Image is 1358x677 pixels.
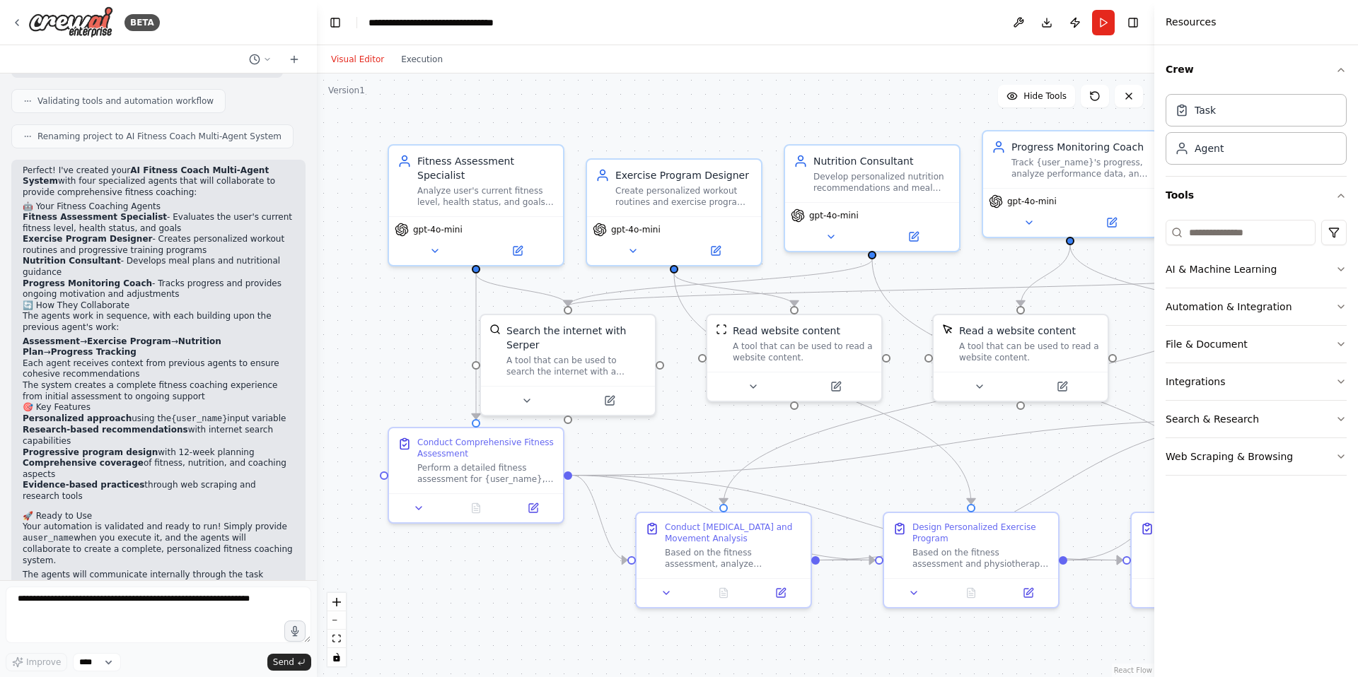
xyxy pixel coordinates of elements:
[820,553,1122,567] g: Edge from 4771a2bb-309b-4c49-9eae-509f46018d85 to 14e54628-1856-42d7-9e71-da5ec77c748c
[1007,196,1057,207] span: gpt-4o-mini
[1166,401,1347,437] button: Search & Research
[883,512,1060,608] div: Design Personalized Exercise ProgramBased on the fitness assessment and physiotherapy analysis, c...
[1011,157,1149,179] div: Track {user_name}'s progress, analyze performance data, and provide ongoing motivation and adjust...
[489,324,501,335] img: SerperDevTool
[665,547,802,570] div: Based on the fitness assessment, analyze {user_name}'s reported muscle pains, movement limitation...
[1195,103,1216,117] div: Task
[1166,251,1347,288] button: AI & Machine Learning
[23,358,294,380] li: Each agent receives context from previous agents to ensure cohesive recommendations
[1166,326,1347,363] button: File & Document
[23,256,294,278] li: - Develops meal plans and nutritional guidance
[23,234,152,244] strong: Exercise Program Designer
[23,447,294,459] li: with 12-week planning
[572,469,627,567] g: Edge from 1ac767fe-ac5b-41f6-9658-2499d1b090a2 to 4771a2bb-309b-4c49-9eae-509f46018d85
[37,131,282,142] span: Renaming project to AI Fitness Coach Multi-Agent System
[667,273,978,504] g: Edge from b064039c-88b8-483a-a23e-6fd372113709 to 976882f2-f655-4780-ba1d-70f4127da2ca
[611,224,661,235] span: gpt-4o-mini
[417,154,555,182] div: Fitness Assessment Specialist
[572,469,1122,567] g: Edge from 1ac767fe-ac5b-41f6-9658-2499d1b090a2 to 14e54628-1856-42d7-9e71-da5ec77c748c
[569,392,649,409] button: Open in side panel
[665,522,802,544] div: Conduct [MEDICAL_DATA] and Movement Analysis
[694,584,754,601] button: No output available
[171,414,227,424] code: {user_name}
[809,210,859,221] span: gpt-4o-mini
[327,630,346,648] button: fit view
[813,171,951,194] div: Develop personalized nutrition recommendations and meal plans that complement {user_name}'s fitne...
[675,242,755,259] button: Open in side panel
[561,259,879,306] g: Edge from 126cf710-14ed-4591-a565-6ecd91d6d3a2 to 781ec183-7326-41c6-b5e6-51080941bea6
[37,95,214,107] span: Validating tools and automation workflow
[912,547,1050,570] div: Based on the fitness assessment and physiotherapy analysis, create a detailed, progressive exerci...
[796,378,876,395] button: Open in side panel
[267,654,311,671] button: Send
[23,480,294,502] li: through web scraping and research tools
[561,273,1275,306] g: Edge from 08f27fc9-0edc-4ed1-aed6-9ede0f72aaf9 to 781ec183-7326-41c6-b5e6-51080941bea6
[1004,584,1052,601] button: Open in side panel
[477,242,557,259] button: Open in side panel
[23,402,294,413] h2: 🎯 Key Features
[874,228,953,245] button: Open in side panel
[23,336,80,346] strong: Assessment
[1123,13,1143,33] button: Hide right sidebar
[509,500,557,517] button: Open in side panel
[865,259,1226,504] g: Edge from 126cf710-14ed-4591-a565-6ecd91d6d3a2 to 14e54628-1856-42d7-9e71-da5ec77c748c
[1166,51,1347,88] button: Crew
[615,185,753,208] div: Create personalized workout routines and exercise programs based on {user_name}'s fitness assessm...
[480,314,656,416] div: SerperDevToolSearch the internet with SerperA tool that can be used to search the internet with a...
[23,212,167,222] strong: Fitness Assessment Specialist
[28,6,113,38] img: Logo
[1014,245,1077,306] g: Edge from 9850d890-4b18-417d-b8c0-75876e84f31f to 942d69dd-4abe-43ef-8e94-69f84c4c4308
[327,593,346,611] button: zoom in
[1166,214,1347,487] div: Tools
[820,412,1285,567] g: Edge from 4771a2bb-309b-4c49-9eae-509f46018d85 to cce62eb3-f7aa-4dfa-8fc5-20e204a9ca9f
[446,500,506,517] button: No output available
[6,653,67,671] button: Improve
[23,458,294,480] li: of fitness, nutrition, and coaching aspects
[393,51,451,68] button: Execution
[283,51,306,68] button: Start a new chat
[23,278,294,300] li: - Tracks progress and provides ongoing motivation and adjustments
[959,324,1076,338] div: Read a website content
[327,648,346,666] button: toggle interactivity
[124,14,160,31] div: BETA
[1166,177,1347,214] button: Tools
[1195,141,1224,155] div: Agent
[23,413,132,423] strong: Personalized approach
[706,314,883,402] div: ScrapeWebsiteToolRead website contentA tool that can be used to read a website content.
[912,522,1050,544] div: Design Personalized Exercise Program
[51,347,137,357] strong: Progress Tracking
[23,570,294,613] p: The agents will communicate internally through the task context system, ensuring each specialist ...
[23,447,158,457] strong: Progressive program design
[23,425,188,435] strong: Research-based recommendations
[733,341,873,363] div: A tool that can be used to read a website content.
[959,341,1099,363] div: A tool that can be used to read a website content.
[327,611,346,630] button: zoom out
[325,13,345,33] button: Hide left sidebar
[323,51,393,68] button: Visual Editor
[23,511,294,522] h2: 🚀 Ready to Use
[716,324,727,335] img: ScrapeWebsiteTool
[1166,88,1347,176] div: Crew
[23,425,294,447] li: with internet search capabilities
[635,512,812,608] div: Conduct [MEDICAL_DATA] and Movement AnalysisBased on the fitness assessment, analyze {user_name}'...
[417,462,555,485] div: Perform a detailed fitness assessment for {user_name}, including current fitness level evaluation...
[667,273,801,306] g: Edge from b064039c-88b8-483a-a23e-6fd372113709 to 377a2176-8e3d-44d2-b08e-e3bce5cc74d8
[506,324,646,352] div: Search the internet with Serper
[1072,214,1151,231] button: Open in side panel
[273,657,294,668] span: Send
[23,336,294,358] li: → → →
[998,85,1075,107] button: Hide Tools
[1114,666,1152,674] a: React Flow attribution
[28,534,74,543] code: user_name
[26,657,61,668] span: Improve
[23,165,269,187] strong: AI Fitness Coach Multi-Agent System
[328,85,365,96] div: Version 1
[982,130,1159,238] div: Progress Monitoring CoachTrack {user_name}'s progress, analyze performance data, and provide ongo...
[23,311,294,333] p: The agents work in sequence, with each building upon the previous agent's work:
[1166,438,1347,475] button: Web Scraping & Browsing
[1022,378,1102,395] button: Open in side panel
[1023,90,1067,102] span: Hide Tools
[23,380,294,402] li: The system creates a complete fitness coaching experience from initial assessment to ongoing support
[417,185,555,208] div: Analyze user's current fitness level, health status, and goals to create comprehensive fitness as...
[23,165,294,199] p: Perfect! I've created your with four specialized agents that will collaborate to provide comprehe...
